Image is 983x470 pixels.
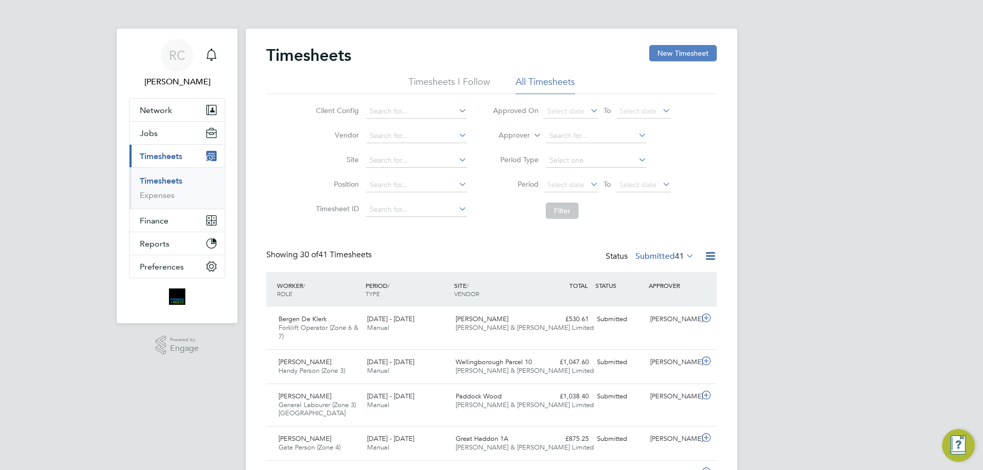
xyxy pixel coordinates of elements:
[279,366,345,375] span: Handy Person (Zone 3)
[493,106,539,115] label: Approved On
[367,357,414,366] span: [DATE] - [DATE]
[366,289,380,298] span: TYPE
[493,155,539,164] label: Period Type
[452,276,540,303] div: SITE
[313,130,359,140] label: Vendor
[646,388,699,405] div: [PERSON_NAME]
[367,366,389,375] span: Manual
[140,190,175,200] a: Expenses
[366,129,467,143] input: Search for...
[619,106,656,116] span: Select date
[130,99,225,121] button: Network
[547,180,584,189] span: Select date
[456,392,502,400] span: Paddock Wood
[130,232,225,255] button: Reports
[366,153,467,168] input: Search for...
[279,434,331,443] span: [PERSON_NAME]
[456,323,594,332] span: [PERSON_NAME] & [PERSON_NAME] Limited
[300,250,318,260] span: 30 of
[456,357,532,366] span: Wellingborough Parcel 10
[466,281,468,289] span: /
[367,400,389,409] span: Manual
[140,216,168,226] span: Finance
[493,180,539,189] label: Period
[279,323,358,341] span: Forklift Operator (Zone 6 & 7)
[675,251,684,261] span: 41
[279,400,356,418] span: General Labourer (Zone 3) [GEOGRAPHIC_DATA]
[140,262,184,272] span: Preferences
[569,281,588,289] span: TOTAL
[170,344,199,353] span: Engage
[117,29,238,323] nav: Main navigation
[593,354,646,371] div: Submitted
[540,354,593,371] div: £1,047.60
[546,153,647,168] input: Select one
[130,122,225,144] button: Jobs
[601,177,614,191] span: To
[169,288,185,305] img: bromak-logo-retina.png
[516,76,575,94] li: All Timesheets
[540,388,593,405] div: £1,038.40
[279,315,327,323] span: Bergen De Klerk
[130,255,225,278] button: Preferences
[277,289,292,298] span: ROLE
[140,176,182,186] a: Timesheets
[619,180,656,189] span: Select date
[366,203,467,217] input: Search for...
[540,431,593,447] div: £875.25
[540,311,593,328] div: £530.61
[646,276,699,295] div: APPROVER
[140,239,169,249] span: Reports
[593,276,646,295] div: STATUS
[942,429,975,462] button: Engage Resource Center
[313,106,359,115] label: Client Config
[454,289,479,298] span: VENDOR
[409,76,490,94] li: Timesheets I Follow
[649,45,717,61] button: New Timesheet
[170,335,199,344] span: Powered by
[456,443,594,452] span: [PERSON_NAME] & [PERSON_NAME] Limited
[456,400,594,409] span: [PERSON_NAME] & [PERSON_NAME] Limited
[606,250,696,264] div: Status
[363,276,452,303] div: PERIOD
[274,276,363,303] div: WORKER
[130,145,225,167] button: Timesheets
[130,167,225,209] div: Timesheets
[367,315,414,323] span: [DATE] - [DATE]
[646,311,699,328] div: [PERSON_NAME]
[547,106,584,116] span: Select date
[546,129,647,143] input: Search for...
[601,104,614,117] span: To
[279,392,331,400] span: [PERSON_NAME]
[129,288,225,305] a: Go to home page
[129,76,225,88] span: Robyn Clarke
[140,105,172,115] span: Network
[646,431,699,447] div: [PERSON_NAME]
[367,443,389,452] span: Manual
[130,209,225,232] button: Finance
[313,155,359,164] label: Site
[366,178,467,192] input: Search for...
[169,49,185,62] span: RC
[456,366,594,375] span: [PERSON_NAME] & [PERSON_NAME] Limited
[367,434,414,443] span: [DATE] - [DATE]
[313,180,359,189] label: Position
[646,354,699,371] div: [PERSON_NAME]
[129,39,225,88] a: RC[PERSON_NAME]
[593,388,646,405] div: Submitted
[388,281,390,289] span: /
[367,323,389,332] span: Manual
[484,130,530,141] label: Approver
[140,128,158,138] span: Jobs
[313,204,359,213] label: Timesheet ID
[140,151,182,161] span: Timesheets
[593,311,646,328] div: Submitted
[593,431,646,447] div: Submitted
[279,443,340,452] span: Gate Person (Zone 4)
[266,250,374,260] div: Showing
[266,45,351,65] h2: Timesheets
[156,335,199,355] a: Powered byEngage
[367,392,414,400] span: [DATE] - [DATE]
[635,251,694,261] label: Submitted
[366,104,467,119] input: Search for...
